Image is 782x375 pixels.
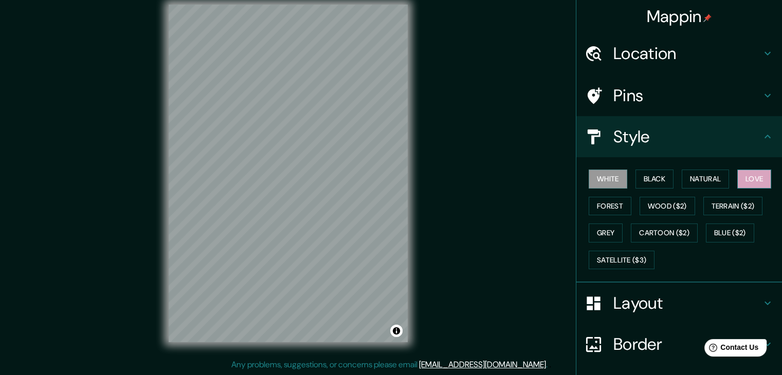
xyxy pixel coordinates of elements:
div: Style [576,116,782,157]
div: . [549,359,551,371]
h4: Layout [613,293,761,313]
canvas: Map [169,5,408,342]
button: Wood ($2) [640,197,695,216]
h4: Border [613,334,761,354]
button: Grey [589,223,623,242]
h4: Pins [613,85,761,106]
iframe: Help widget launcher [690,335,771,364]
div: Location [576,33,782,74]
h4: Style [613,126,761,147]
p: Any problems, suggestions, or concerns please email . [231,359,548,371]
div: Border [576,324,782,365]
button: Black [635,170,674,189]
div: . [548,359,549,371]
button: White [589,170,627,189]
button: Blue ($2) [706,223,754,242]
h4: Mappin [647,6,712,27]
button: Satellite ($3) [589,251,654,270]
img: pin-icon.png [703,14,712,22]
button: Love [737,170,771,189]
div: Pins [576,75,782,116]
button: Toggle attribution [390,325,403,337]
button: Natural [682,170,729,189]
button: Terrain ($2) [703,197,763,216]
h4: Location [613,43,761,64]
button: Forest [589,197,631,216]
button: Cartoon ($2) [631,223,698,242]
a: [EMAIL_ADDRESS][DOMAIN_NAME] [419,359,546,370]
div: Layout [576,283,782,324]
